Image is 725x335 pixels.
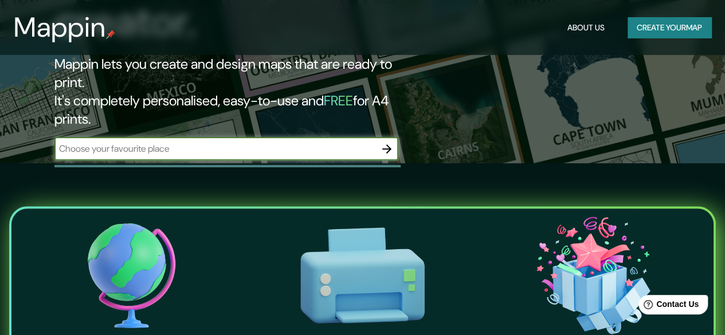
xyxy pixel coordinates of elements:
[14,11,106,44] h3: Mappin
[106,30,115,39] img: mappin-pin
[623,290,712,322] iframe: Help widget launcher
[563,17,609,38] button: About Us
[324,92,353,109] h5: FREE
[628,17,711,38] button: Create yourmap
[54,55,417,128] h2: Mappin lets you create and design maps that are ready to print. It's completely personalised, eas...
[54,142,375,155] input: Choose your favourite place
